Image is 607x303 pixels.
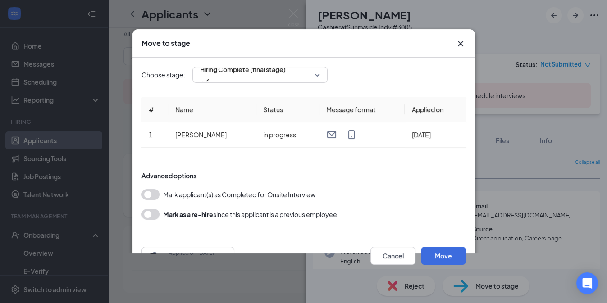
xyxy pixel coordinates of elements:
td: [DATE] [404,122,466,148]
td: in progress [256,122,319,148]
th: # [141,97,168,122]
td: [PERSON_NAME] [168,122,256,148]
svg: Checkmark [200,76,211,87]
span: 1 [149,131,152,139]
th: Message format [319,97,405,122]
span: Mark applicant(s) as Completed for Onsite Interview [163,189,315,200]
h3: Move to stage [141,38,190,48]
div: Advanced options [141,171,466,180]
span: Choose stage: [141,70,185,80]
th: Applied on [404,97,466,122]
span: Hiring Complete (final stage) [200,63,286,76]
button: Close [455,38,466,49]
th: Name [168,97,256,122]
div: since this applicant is a previous employee. [163,209,339,220]
svg: Email [326,129,337,140]
svg: Eye [149,250,160,261]
svg: MobileSms [346,129,357,140]
button: Move [421,247,466,265]
b: Mark as a re-hire [163,210,213,218]
button: Cancel [370,247,415,265]
svg: Cross [455,38,466,49]
button: EyePreview notification [141,247,234,265]
th: Status [256,97,319,122]
div: Open Intercom Messenger [576,272,598,294]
